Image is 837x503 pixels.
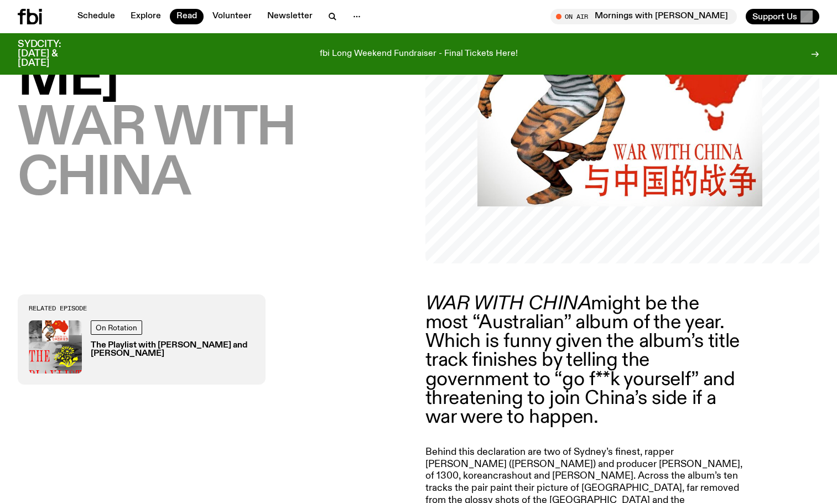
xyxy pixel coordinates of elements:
[170,9,204,24] a: Read
[18,102,295,207] span: WAR WITH CHINA
[320,49,518,59] p: fbi Long Weekend Fundraiser - Final Tickets Here!
[71,9,122,24] a: Schedule
[91,341,254,358] h3: The Playlist with [PERSON_NAME] and [PERSON_NAME]
[550,9,737,24] button: On AirMornings with [PERSON_NAME]
[124,9,168,24] a: Explore
[261,9,319,24] a: Newsletter
[752,12,797,22] span: Support Us
[29,305,254,312] h3: Related Episode
[425,294,591,314] em: WAR WITH CHINA
[18,40,89,68] h3: SYDCITY: [DATE] & [DATE]
[206,9,258,24] a: Volunteer
[425,294,744,427] p: might be the most “Australian” album of the year. Which is funny given the album’s title track fi...
[746,9,819,24] button: Support Us
[29,320,254,374] a: On RotationThe Playlist with [PERSON_NAME] and [PERSON_NAME]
